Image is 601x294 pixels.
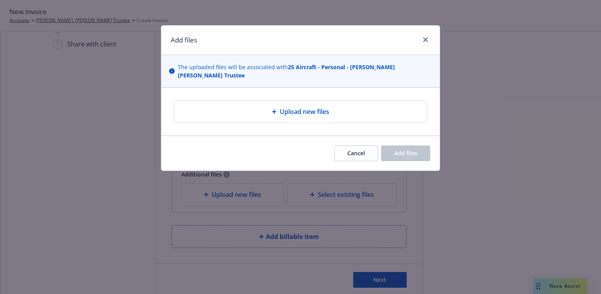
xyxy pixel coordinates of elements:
button: Cancel [334,145,378,161]
div: Upload new files [174,100,427,123]
h1: Add files [171,35,197,45]
a: close [421,35,430,44]
span: Upload new files [280,107,329,116]
span: Cancel [347,149,365,157]
span: Add files [394,149,417,157]
button: Add files [381,145,430,161]
span: The uploaded files will be associated with [178,63,432,79]
strong: 25 Aircraft - Personal - [PERSON_NAME] [PERSON_NAME] Trustee [178,63,395,79]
